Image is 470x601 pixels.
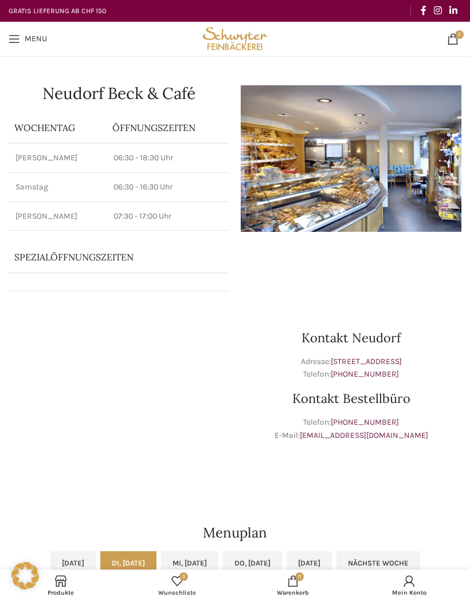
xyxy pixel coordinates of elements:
[331,357,402,366] a: [STREET_ADDRESS]
[235,572,351,598] a: 0 Warenkorb
[113,181,222,193] p: 06:30 - 16:30 Uhr
[200,33,271,43] a: Site logo
[3,27,53,50] a: Open mobile menu
[235,572,351,598] div: My cart
[112,121,224,134] p: ÖFFNUNGSZEITEN
[113,152,222,164] p: 06:30 - 18:30 Uhr
[241,392,461,405] h3: Kontakt Bestellbüro
[25,35,47,43] span: Menu
[15,211,100,222] p: [PERSON_NAME]
[351,572,468,598] a: Mein Konto
[9,85,229,101] h1: Neudorf Beck & Café
[179,572,188,581] span: 0
[430,2,445,19] a: Instagram social link
[200,22,271,56] img: Bäckerei Schwyter
[9,7,106,15] strong: GRATIS LIEFERUNG AB CHF 150
[119,572,236,598] div: Meine Wunschliste
[125,589,230,596] span: Wunschliste
[14,121,101,134] p: Wochentag
[287,551,332,575] a: [DATE]
[3,572,119,598] a: Produkte
[295,572,304,581] span: 0
[241,331,461,344] h3: Kontakt Neudorf
[15,181,100,193] p: Samstag
[100,551,156,575] a: Di, [DATE]
[441,27,464,50] a: 0
[119,572,236,598] a: 0 Wunschliste
[9,589,113,596] span: Produkte
[446,2,461,19] a: Linkedin social link
[455,30,464,39] span: 0
[223,551,282,575] a: Do, [DATE]
[241,589,346,596] span: Warenkorb
[241,355,461,381] p: Adresse: Telefon:
[336,551,420,575] a: Nächste Woche
[15,152,100,164] p: [PERSON_NAME]
[241,416,461,442] p: Telefon: E-Mail:
[9,526,461,540] h2: Menuplan
[331,417,399,427] a: [PHONE_NUMBER]
[357,589,462,596] span: Mein Konto
[331,369,399,379] a: [PHONE_NUMBER]
[113,211,222,222] p: 07:30 - 17:00 Uhr
[417,2,430,19] a: Facebook social link
[161,551,218,575] a: Mi, [DATE]
[300,430,428,440] a: [EMAIL_ADDRESS][DOMAIN_NAME]
[14,251,202,263] p: Spezialöffnungszeiten
[9,303,229,475] iframe: schwyter martinsbruggstrasse
[50,551,96,575] a: [DATE]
